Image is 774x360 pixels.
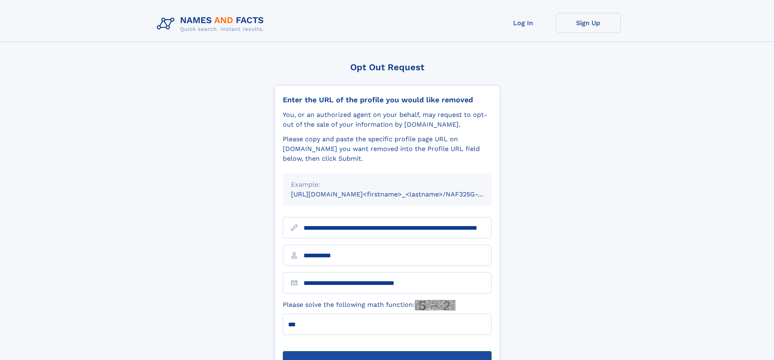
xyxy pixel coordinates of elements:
[283,300,455,310] label: Please solve the following math function:
[283,110,492,129] div: You, or an authorized agent on your behalf, may request to opt-out of the sale of your informatio...
[291,180,483,190] div: Example:
[491,13,556,33] a: Log In
[283,95,492,104] div: Enter the URL of the profile you would like removed
[291,190,507,198] small: [URL][DOMAIN_NAME]<firstname>_<lastname>/NAF325G-xxxxxxxx
[556,13,621,33] a: Sign Up
[154,13,271,35] img: Logo Names and Facts
[274,62,500,72] div: Opt Out Request
[283,134,492,164] div: Please copy and paste the specific profile page URL on [DOMAIN_NAME] you want removed into the Pr...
